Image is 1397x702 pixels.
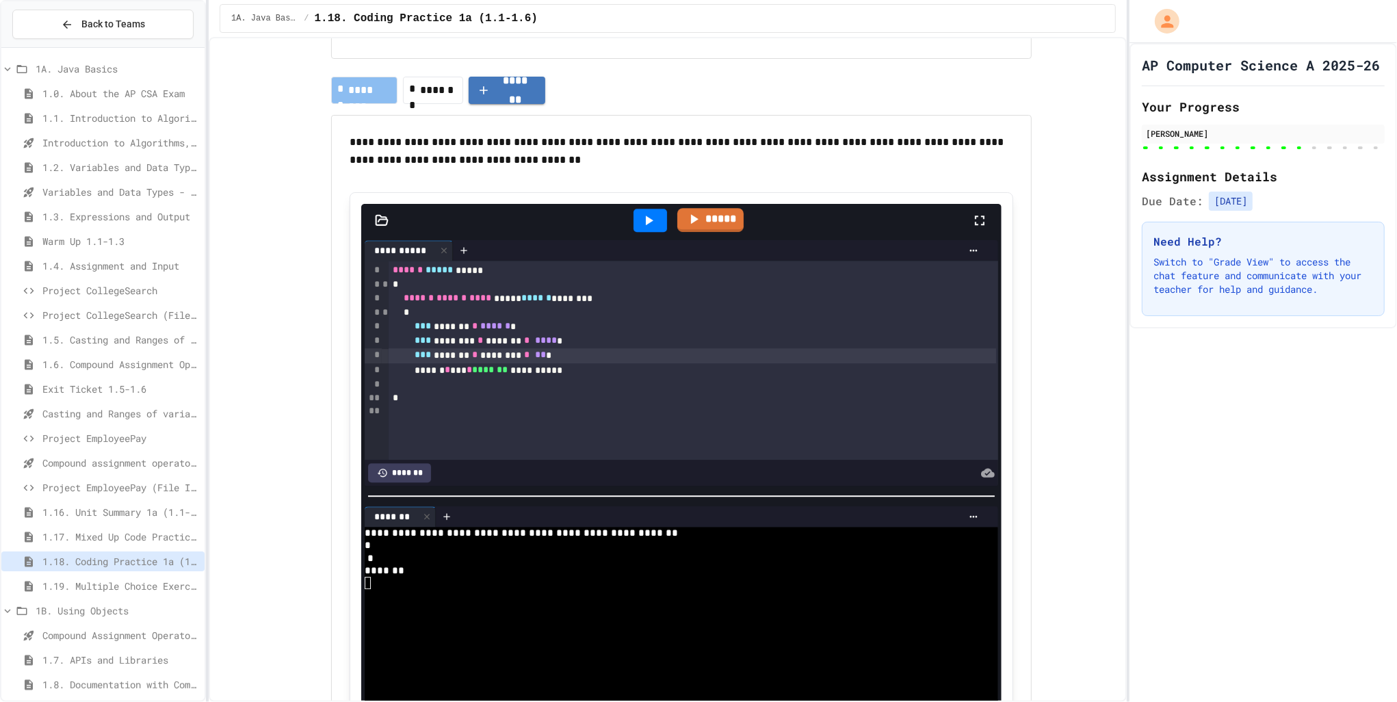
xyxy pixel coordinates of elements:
span: Project EmployeePay [42,431,199,445]
span: 1.2. Variables and Data Types [42,160,199,174]
span: Introduction to Algorithms, Programming, and Compilers [42,135,199,150]
span: 1B. Using Objects [36,603,199,618]
span: 1.8. Documentation with Comments and Preconditions [42,677,199,692]
span: Project CollegeSearch [42,283,199,298]
span: 1.3. Expressions and Output [42,209,199,224]
h2: Assignment Details [1142,167,1385,186]
span: Warm Up 1.1-1.3 [42,234,199,248]
h3: Need Help? [1153,233,1373,250]
p: Switch to "Grade View" to access the chat feature and communicate with your teacher for help and ... [1153,255,1373,296]
span: 1.0. About the AP CSA Exam [42,86,199,101]
span: Project EmployeePay (File Input) [42,480,199,495]
span: Due Date: [1142,193,1203,209]
span: Casting and Ranges of variables - Quiz [42,406,199,421]
span: 1.18. Coding Practice 1a (1.1-1.6) [315,10,538,27]
h2: Your Progress [1142,97,1385,116]
span: 1.18. Coding Practice 1a (1.1-1.6) [42,554,199,569]
span: 1.7. APIs and Libraries [42,653,199,667]
span: 1.17. Mixed Up Code Practice 1.1-1.6 [42,530,199,544]
span: 1.1. Introduction to Algorithms, Programming, and Compilers [42,111,199,125]
span: Compound Assignment Operators [42,628,199,642]
button: Back to Teams [12,10,194,39]
span: / [304,13,309,24]
h1: AP Computer Science A 2025-26 [1142,55,1380,75]
span: 1A. Java Basics [231,13,298,24]
span: 1.19. Multiple Choice Exercises for Unit 1a (1.1-1.6) [42,579,199,593]
span: Project CollegeSearch (File Input) [42,308,199,322]
span: 1.4. Assignment and Input [42,259,199,273]
div: [PERSON_NAME] [1146,127,1381,140]
span: 1A. Java Basics [36,62,199,76]
span: Back to Teams [81,17,145,31]
span: 1.5. Casting and Ranges of Values [42,333,199,347]
div: My Account [1140,5,1183,37]
span: [DATE] [1209,192,1253,211]
span: Exit Ticket 1.5-1.6 [42,382,199,396]
span: Variables and Data Types - Quiz [42,185,199,199]
span: 1.6. Compound Assignment Operators [42,357,199,372]
span: Compound assignment operators - Quiz [42,456,199,470]
span: 1.16. Unit Summary 1a (1.1-1.6) [42,505,199,519]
